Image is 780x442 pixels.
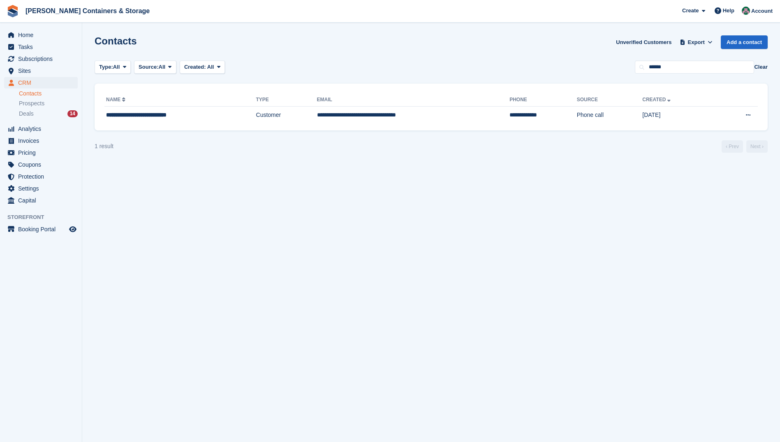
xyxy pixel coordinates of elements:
span: Help [723,7,734,15]
span: Type: [99,63,113,71]
a: Deals 14 [19,109,78,118]
span: All [113,63,120,71]
td: Customer [256,107,317,124]
a: Previous [722,140,743,153]
span: Booking Portal [18,223,67,235]
a: menu [4,41,78,53]
span: Home [18,29,67,41]
button: Created: All [180,60,225,74]
span: Create [682,7,699,15]
a: menu [4,123,78,135]
h1: Contacts [95,35,137,47]
span: Protection [18,171,67,182]
span: Created: [184,64,206,70]
a: menu [4,65,78,77]
a: menu [4,135,78,147]
a: Prospects [19,99,78,108]
div: 1 result [95,142,113,151]
span: Coupons [18,159,67,170]
a: menu [4,195,78,206]
span: Deals [19,110,34,118]
span: CRM [18,77,67,88]
a: menu [4,171,78,182]
a: Add a contact [721,35,768,49]
a: menu [4,223,78,235]
a: Contacts [19,90,78,98]
th: Source [577,93,643,107]
span: Storefront [7,213,82,221]
img: Julia Marcham [742,7,750,15]
a: Created [642,97,672,102]
span: Analytics [18,123,67,135]
span: Export [688,38,705,47]
button: Source: All [134,60,176,74]
a: Name [106,97,127,102]
span: Settings [18,183,67,194]
a: menu [4,183,78,194]
button: Clear [754,63,768,71]
span: Pricing [18,147,67,158]
td: [DATE] [642,107,715,124]
button: Export [678,35,714,49]
a: menu [4,77,78,88]
span: Account [751,7,773,15]
td: Phone call [577,107,643,124]
a: Next [746,140,768,153]
a: menu [4,29,78,41]
a: menu [4,159,78,170]
span: Source: [139,63,158,71]
a: Preview store [68,224,78,234]
span: Subscriptions [18,53,67,65]
th: Phone [509,93,577,107]
a: menu [4,147,78,158]
span: Capital [18,195,67,206]
th: Email [317,93,510,107]
a: Unverified Customers [613,35,675,49]
span: All [207,64,214,70]
span: Prospects [19,100,44,107]
div: 14 [67,110,78,117]
span: Sites [18,65,67,77]
img: stora-icon-8386f47178a22dfd0bd8f6a31ec36ba5ce8667c1dd55bd0f319d3a0aa187defe.svg [7,5,19,17]
span: Invoices [18,135,67,147]
th: Type [256,93,317,107]
a: [PERSON_NAME] Containers & Storage [22,4,153,18]
nav: Page [720,140,769,153]
button: Type: All [95,60,131,74]
span: Tasks [18,41,67,53]
span: All [159,63,166,71]
a: menu [4,53,78,65]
